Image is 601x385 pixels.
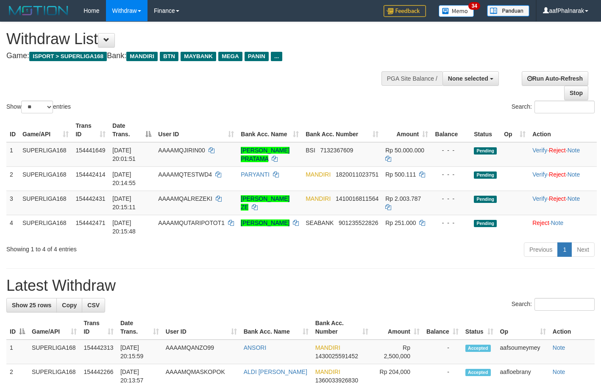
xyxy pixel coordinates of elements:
a: PARYANTI [241,171,270,178]
span: [DATE] 20:15:11 [112,195,136,211]
a: Reject [532,219,549,226]
input: Search: [534,298,595,311]
td: SUPERLIGA168 [28,340,80,364]
span: MEGA [218,52,242,61]
div: - - - [435,170,467,179]
td: SUPERLIGA168 [19,166,72,191]
td: 154442313 [80,340,117,364]
th: Date Trans.: activate to sort column descending [109,118,155,142]
span: MANDIRI [315,368,340,375]
div: PGA Site Balance / [381,71,442,86]
span: Copy [62,302,77,309]
td: 4 [6,215,19,239]
th: Amount: activate to sort column ascending [372,315,423,340]
th: Op: activate to sort column ascending [497,315,549,340]
a: Note [553,344,565,351]
td: Rp 2,500,000 [372,340,423,364]
a: [PERSON_NAME] ZE [241,195,289,211]
span: Pending [474,171,497,179]
span: SEABANK [306,219,334,226]
label: Search: [512,101,595,113]
th: Date Trans.: activate to sort column ascending [117,315,162,340]
a: Note [568,171,580,178]
span: AAAAMQJIRIN00 [158,147,205,154]
span: Copy 1410016811564 to clipboard [336,195,378,202]
span: Accepted [465,369,491,376]
th: User ID: activate to sort column ascending [162,315,240,340]
th: ID: activate to sort column descending [6,315,28,340]
div: - - - [435,219,467,227]
span: MANDIRI [126,52,158,61]
span: Accepted [465,345,491,352]
a: Verify [532,171,547,178]
th: Action [529,118,597,142]
img: Button%20Memo.svg [439,5,474,17]
h4: Game: Bank: [6,52,392,60]
td: AAAAMQANZO99 [162,340,240,364]
th: Trans ID: activate to sort column ascending [80,315,117,340]
span: BSI [306,147,315,154]
span: [DATE] 20:14:55 [112,171,136,186]
a: Reject [549,171,566,178]
span: Copy 7132367609 to clipboard [320,147,353,154]
a: CSV [82,298,105,312]
span: Pending [474,147,497,155]
th: Balance: activate to sort column ascending [423,315,462,340]
span: CSV [87,302,100,309]
span: Copy 1360033926830 to clipboard [315,377,358,384]
h1: Withdraw List [6,31,392,48]
span: Copy 901235522826 to clipboard [339,219,378,226]
span: AAAAMQALREZEKI [158,195,212,202]
span: Pending [474,220,497,227]
a: Reject [549,195,566,202]
span: Rp 50.000.000 [385,147,424,154]
td: · · [529,142,597,167]
a: 1 [557,242,572,257]
td: - [423,340,462,364]
a: Run Auto-Refresh [522,71,588,86]
span: AAAAMQTESTWD4 [158,171,212,178]
label: Search: [512,298,595,311]
span: MANDIRI [306,195,331,202]
td: [DATE] 20:15:59 [117,340,162,364]
td: SUPERLIGA168 [19,142,72,167]
span: MANDIRI [306,171,331,178]
th: Game/API: activate to sort column ascending [19,118,72,142]
a: ALDI [PERSON_NAME] [244,368,307,375]
td: · · [529,191,597,215]
span: 154442471 [75,219,105,226]
h1: Latest Withdraw [6,277,595,294]
td: SUPERLIGA168 [19,191,72,215]
a: [PERSON_NAME] [241,219,289,226]
span: Show 25 rows [12,302,51,309]
th: Bank Acc. Name: activate to sort column ascending [237,118,302,142]
a: Next [571,242,595,257]
label: Show entries [6,101,71,113]
span: 154442414 [75,171,105,178]
th: Op: activate to sort column ascending [501,118,529,142]
span: Copy 1430025591452 to clipboard [315,353,358,360]
td: SUPERLIGA168 [19,215,72,239]
div: - - - [435,194,467,203]
span: ISPORT > SUPERLIGA168 [29,52,107,61]
th: Status: activate to sort column ascending [462,315,497,340]
img: MOTION_logo.png [6,4,71,17]
th: Bank Acc. Number: activate to sort column ascending [312,315,372,340]
a: Previous [524,242,558,257]
span: Copy 1820011023751 to clipboard [336,171,378,178]
td: 1 [6,340,28,364]
a: Verify [532,195,547,202]
td: 1 [6,142,19,167]
a: Verify [532,147,547,154]
a: Reject [549,147,566,154]
a: Note [553,368,565,375]
a: Copy [56,298,82,312]
th: User ID: activate to sort column ascending [155,118,237,142]
th: Bank Acc. Name: activate to sort column ascending [240,315,312,340]
td: 2 [6,166,19,191]
a: Stop [564,86,588,100]
a: Note [551,219,564,226]
span: 154441649 [75,147,105,154]
div: - - - [435,146,467,155]
td: aafsoumeymey [497,340,549,364]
